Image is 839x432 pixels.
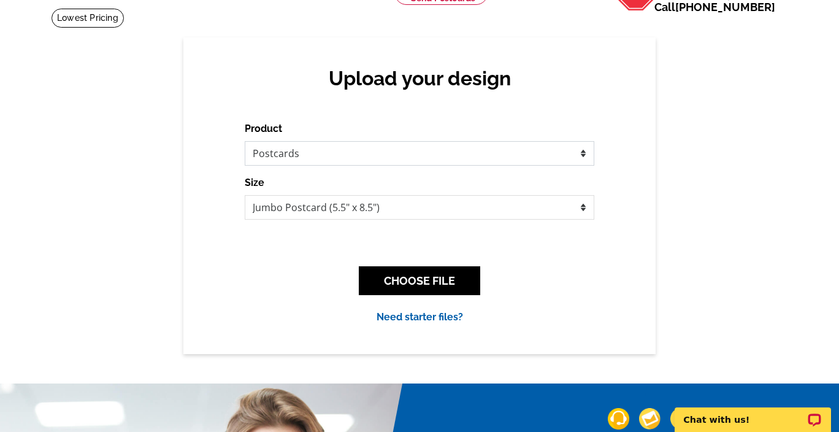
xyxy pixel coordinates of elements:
a: Need starter files? [377,311,463,323]
span: Call [654,1,775,13]
label: Product [245,121,282,136]
h2: Upload your design [257,67,582,90]
img: support-img-1.png [608,408,629,430]
iframe: LiveChat chat widget [667,393,839,432]
button: CHOOSE FILE [359,266,480,295]
a: [PHONE_NUMBER] [675,1,775,13]
img: support-img-2.png [639,408,661,430]
label: Size [245,175,264,190]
